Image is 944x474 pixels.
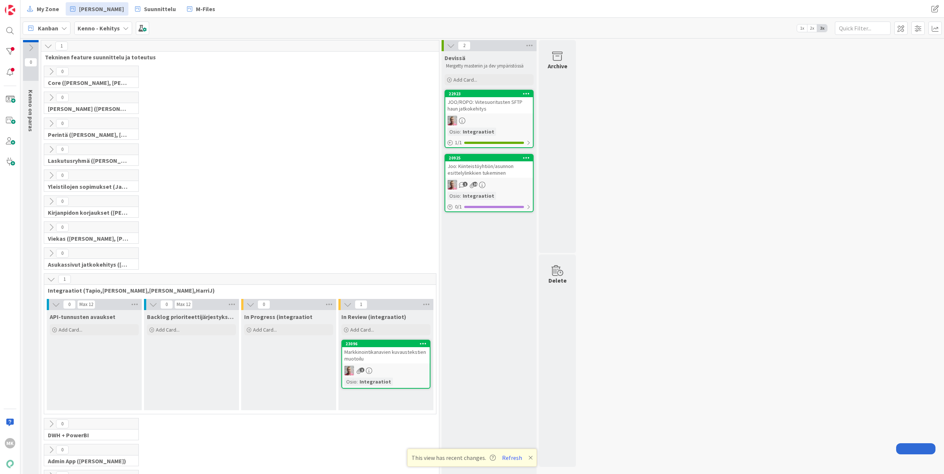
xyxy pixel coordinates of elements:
[345,341,430,346] div: 23096
[473,182,478,187] span: 10
[797,24,807,32] span: 1x
[48,183,129,190] span: Yleistilojen sopimukset (Jaakko, VilleP, TommiL, Simo)
[445,155,533,178] div: 20925Joo: Kiinteistöyhtiön/asunnon esittelylinkkien tukeminen
[499,453,525,463] button: Refresh
[5,5,15,15] img: Visit kanbanzone.com
[835,22,891,35] input: Quick Filter...
[48,287,427,294] span: Integraatiot (Tapio,Santeri,Marko,HarriJ)
[455,139,462,147] span: 1 / 1
[58,275,71,284] span: 1
[244,313,312,320] span: In Progress (integraatiot
[344,366,354,375] img: HJ
[131,2,180,16] a: Suunnittelu
[56,197,69,206] span: 0
[56,67,69,76] span: 0
[344,378,357,386] div: Osio
[56,223,69,232] span: 0
[147,313,236,320] span: Backlog prioriteettijärjestyksessä (integraatiot)
[358,378,393,386] div: Integraatiot
[5,459,15,469] img: avatar
[360,368,364,372] span: 1
[48,431,129,439] span: DWH + PowerBI
[448,192,460,200] div: Osio
[445,155,533,161] div: 20925
[341,313,406,320] span: In Review (integraatiot)
[445,116,533,125] div: HJ
[5,438,15,448] div: MK
[79,4,124,13] span: [PERSON_NAME]
[548,276,567,285] div: Delete
[445,180,533,190] div: HJ
[449,155,533,161] div: 20925
[446,63,532,69] p: Mergetty masteriin ja dev ympäristössä
[183,2,220,16] a: M-Files
[48,235,129,242] span: Viekas (Samuli, Saara, Mika, Pirjo, Keijo, TommiHä, Rasmus)
[56,145,69,154] span: 0
[160,300,173,309] span: 0
[445,202,533,211] div: 0/1
[342,340,430,347] div: 23096
[24,58,37,67] span: 0
[56,249,69,258] span: 0
[78,24,120,32] b: Kenno - Kehitys
[63,300,76,309] span: 0
[453,76,477,83] span: Add Card...
[177,303,190,306] div: Max 12
[38,24,58,33] span: Kanban
[55,42,68,50] span: 1
[48,79,129,86] span: Core (Pasi, Jussi, JaakkoHä, Jyri, Leo, MikkoK, Väinö, MattiH)
[449,91,533,96] div: 22923
[448,180,457,190] img: HJ
[342,340,430,363] div: 23096Markkinointikanavien kuvaustekstien muotoilu
[23,2,63,16] a: My Zone
[56,445,69,454] span: 0
[342,366,430,375] div: HJ
[445,138,533,147] div: 1/1
[458,41,471,50] span: 2
[59,326,82,333] span: Add Card...
[445,54,465,62] span: Devissä
[448,116,457,125] img: HJ
[144,4,176,13] span: Suunnittelu
[461,128,496,136] div: Integraatiot
[48,209,129,216] span: Kirjanpidon korjaukset (Jussi, JaakkoHä)
[37,4,59,13] span: My Zone
[56,419,69,428] span: 0
[56,93,69,102] span: 0
[460,128,461,136] span: :
[341,340,430,389] a: 23096Markkinointikanavien kuvaustekstien muotoiluHJOsio:Integraatiot
[448,128,460,136] div: Osio
[460,192,461,200] span: :
[445,97,533,113] div: JOO/ROPO: Viitesuoritusten SFTP haun jatkokehitys
[48,105,129,112] span: Halti (Sebastian, VilleH, Riikka, Antti, MikkoV, PetriH, PetriM)
[807,24,817,32] span: 2x
[79,303,93,306] div: Max 12
[445,154,534,212] a: 20925Joo: Kiinteistöyhtiön/asunnon esittelylinkkien tukeminenHJOsio:Integraatiot0/1
[48,457,129,465] span: Admin App (Jaakko)
[817,24,827,32] span: 3x
[461,192,496,200] div: Integraatiot
[48,131,129,138] span: Perintä (Jaakko, PetriH, MikkoV, Pasi)
[445,90,534,148] a: 22923JOO/ROPO: Viitesuoritusten SFTP haun jatkokehitysHJOsio:Integraatiot1/1
[445,161,533,178] div: Joo: Kiinteistöyhtiön/asunnon esittelylinkkien tukeminen
[50,313,115,320] span: API-tunnusten avaukset
[156,326,180,333] span: Add Card...
[350,326,374,333] span: Add Card...
[548,62,567,70] div: Archive
[342,347,430,363] div: Markkinointikanavien kuvaustekstien muotoilu
[355,300,367,309] span: 1
[48,261,129,268] span: Asukassivut jatkokehitys (Rasmus, TommiH, Bella)
[258,300,270,309] span: 0
[66,2,128,16] a: [PERSON_NAME]
[56,171,69,180] span: 0
[253,326,277,333] span: Add Card...
[196,4,215,13] span: M-Files
[445,90,533,113] div: 22923JOO/ROPO: Viitesuoritusten SFTP haun jatkokehitys
[48,157,129,164] span: Laskutusryhmä (Antti, Keijo)
[445,90,533,97] div: 22923
[455,203,462,211] span: 0 / 1
[56,119,69,128] span: 0
[27,90,35,132] span: Kenno on paras
[357,378,358,386] span: :
[45,53,430,61] span: Tekninen feature suunnittelu ja toteutus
